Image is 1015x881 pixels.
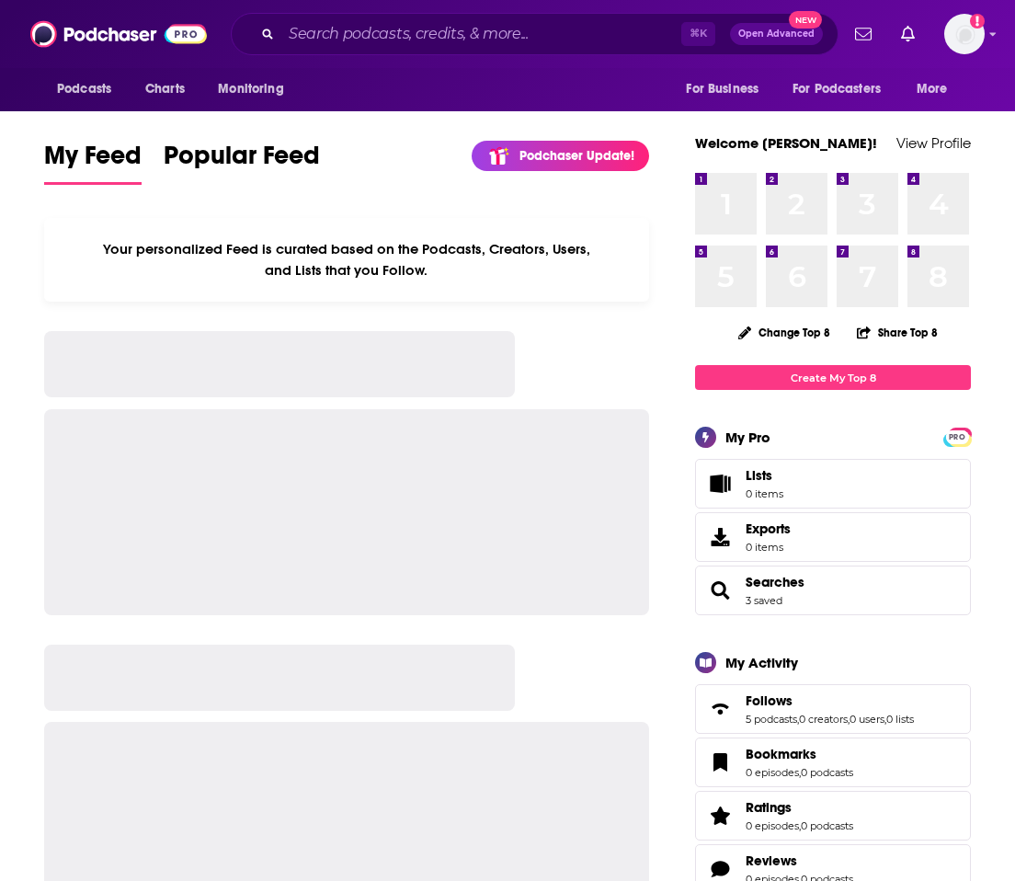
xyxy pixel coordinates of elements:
a: Create My Top 8 [695,365,971,390]
a: Searches [701,578,738,603]
button: open menu [781,72,907,107]
p: Podchaser Update! [519,148,634,164]
span: Exports [746,521,791,537]
span: , [799,819,801,832]
span: Lists [746,467,772,484]
a: Popular Feed [164,140,320,185]
span: Monitoring [218,76,283,102]
a: Reviews [746,852,853,869]
img: Podchaser - Follow, Share and Rate Podcasts [30,17,207,51]
span: Ratings [695,791,971,841]
span: Lists [746,467,783,484]
span: Ratings [746,799,792,816]
a: 0 episodes [746,819,799,832]
span: 0 items [746,487,783,500]
a: View Profile [896,134,971,152]
span: ⌘ K [681,22,715,46]
button: Change Top 8 [727,321,841,344]
span: Logged in as sarahhallprinc [944,14,985,54]
span: Reviews [746,852,797,869]
a: 5 podcasts [746,713,797,726]
a: Follows [701,696,738,722]
button: open menu [673,72,781,107]
span: Popular Feed [164,140,320,182]
button: Show profile menu [944,14,985,54]
a: Lists [695,459,971,509]
span: My Feed [44,140,142,182]
span: , [799,766,801,779]
a: Follows [746,692,914,709]
span: 0 items [746,541,791,554]
button: Open AdvancedNew [730,23,823,45]
span: More [917,76,948,102]
span: For Business [686,76,758,102]
span: , [848,713,850,726]
span: For Podcasters [793,76,881,102]
a: My Feed [44,140,142,185]
a: Ratings [746,799,853,816]
svg: Add a profile image [970,14,985,29]
a: Exports [695,512,971,562]
a: Show notifications dropdown [894,18,922,50]
span: Podcasts [57,76,111,102]
a: 0 episodes [746,766,799,779]
span: Bookmarks [695,738,971,787]
a: Searches [746,574,804,590]
span: New [789,11,822,29]
a: 0 creators [799,713,848,726]
span: Exports [701,524,738,550]
button: open menu [205,72,307,107]
img: User Profile [944,14,985,54]
button: open menu [904,72,971,107]
span: Follows [695,684,971,734]
input: Search podcasts, credits, & more... [281,19,681,49]
button: open menu [44,72,135,107]
a: 0 podcasts [801,819,853,832]
div: My Activity [725,654,798,671]
span: Bookmarks [746,746,816,762]
span: , [884,713,886,726]
span: Follows [746,692,793,709]
a: Ratings [701,803,738,829]
a: 0 podcasts [801,766,853,779]
div: Search podcasts, credits, & more... [231,13,838,55]
span: Charts [145,76,185,102]
a: 0 users [850,713,884,726]
span: , [797,713,799,726]
a: Show notifications dropdown [848,18,879,50]
a: PRO [946,429,968,443]
a: 0 lists [886,713,914,726]
span: Open Advanced [738,29,815,39]
a: Welcome [PERSON_NAME]! [695,134,877,152]
div: My Pro [725,429,770,446]
a: 3 saved [746,594,782,607]
div: Your personalized Feed is curated based on the Podcasts, Creators, Users, and Lists that you Follow. [44,218,649,302]
a: Charts [133,72,196,107]
span: Lists [701,471,738,497]
button: Share Top 8 [856,315,939,350]
span: PRO [946,430,968,444]
span: Searches [695,566,971,615]
a: Bookmarks [746,746,853,762]
a: Bookmarks [701,749,738,775]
